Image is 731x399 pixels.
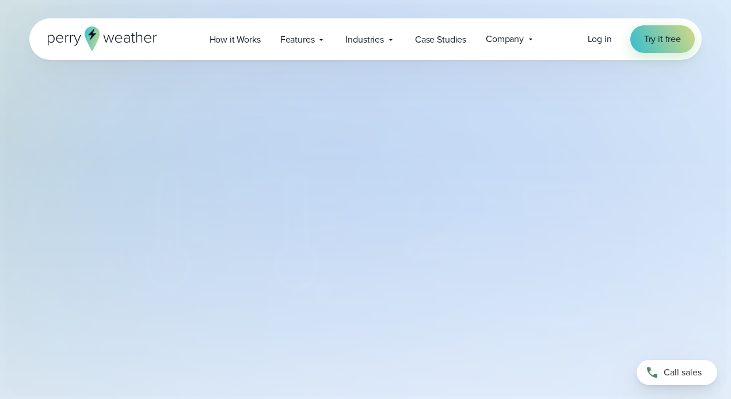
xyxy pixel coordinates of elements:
[415,33,466,47] span: Case Studies
[486,32,524,46] span: Company
[588,32,612,45] span: Log in
[405,28,476,51] a: Case Studies
[200,28,271,51] a: How it Works
[644,32,681,46] span: Try it free
[664,366,702,379] span: Call sales
[210,33,261,47] span: How it Works
[637,360,717,385] a: Call sales
[280,33,315,47] span: Features
[588,32,612,46] a: Log in
[345,33,383,47] span: Industries
[630,25,695,53] a: Try it free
